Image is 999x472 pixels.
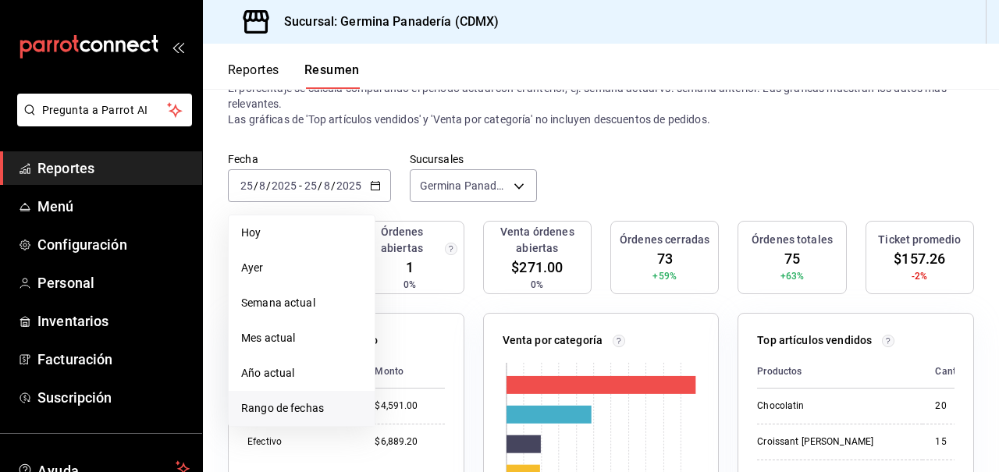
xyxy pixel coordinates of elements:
span: -2% [912,269,927,283]
th: Productos [757,355,923,389]
button: open_drawer_menu [172,41,184,53]
span: Personal [37,272,190,293]
div: Efectivo [247,435,350,449]
input: -- [323,179,331,192]
h3: Ticket promedio [878,232,961,248]
span: / [266,179,271,192]
span: Inventarios [37,311,190,332]
span: / [254,179,258,192]
a: Pregunta a Parrot AI [11,113,192,130]
button: Resumen [304,62,360,89]
th: Cantidad [923,355,987,389]
span: $271.00 [511,257,563,278]
h3: Órdenes cerradas [620,232,709,248]
p: El porcentaje se calcula comparando el período actual con el anterior, ej. semana actual vs. sema... [228,80,974,127]
span: Facturación [37,349,190,370]
span: 1 [406,257,414,278]
span: - [299,179,302,192]
span: 0% [404,278,416,292]
h3: Venta órdenes abiertas [490,224,585,257]
p: Venta por categoría [503,332,603,349]
div: 15 [935,435,975,449]
span: Ayer [241,260,362,276]
input: -- [240,179,254,192]
div: $4,591.00 [375,399,444,413]
div: Croissant [PERSON_NAME] [757,435,910,449]
span: Semana actual [241,295,362,311]
button: Reportes [228,62,279,89]
div: $6,889.20 [375,435,444,449]
span: / [318,179,322,192]
h3: Órdenes totales [752,232,833,248]
h3: Sucursal: Germina Panadería (CDMX) [272,12,499,31]
div: navigation tabs [228,62,360,89]
span: Pregunta a Parrot AI [42,102,168,119]
span: Germina Panadería (CDMX) [420,178,508,193]
span: +63% [780,269,805,283]
label: Sucursales [410,154,537,165]
span: Configuración [37,234,190,255]
span: Menú [37,196,190,217]
span: Suscripción [37,387,190,408]
p: Top artículos vendidos [757,332,872,349]
span: 0% [531,278,543,292]
input: ---- [336,179,362,192]
span: +59% [652,269,677,283]
input: -- [258,179,266,192]
input: -- [304,179,318,192]
span: $157.26 [894,248,945,269]
span: Hoy [241,225,362,241]
span: 73 [657,248,673,269]
div: 20 [935,399,975,413]
span: 75 [784,248,800,269]
div: Chocolatin [757,399,910,413]
span: Año actual [241,365,362,382]
th: Monto [362,355,444,389]
h3: Órdenes abiertas [362,224,441,257]
span: Reportes [37,158,190,179]
span: Mes actual [241,330,362,346]
label: Fecha [228,154,391,165]
span: Rango de fechas [241,400,362,417]
span: / [331,179,336,192]
button: Pregunta a Parrot AI [17,94,192,126]
input: ---- [271,179,297,192]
